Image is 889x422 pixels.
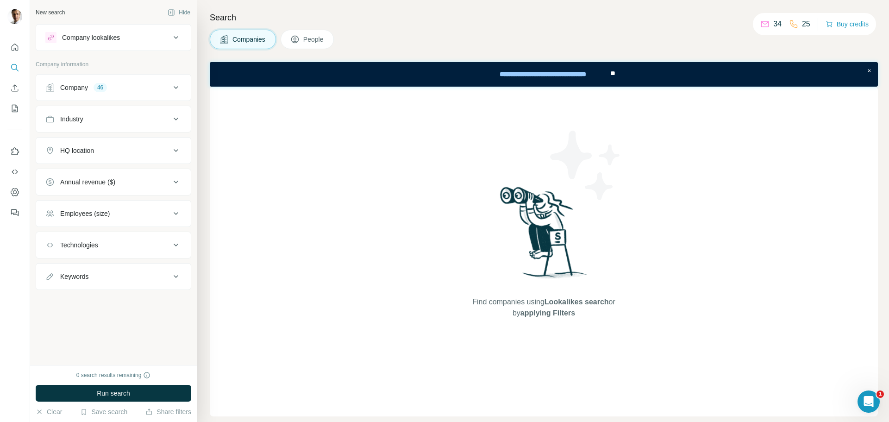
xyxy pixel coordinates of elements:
div: Keywords [60,272,88,281]
button: Keywords [36,265,191,288]
div: Technologies [60,240,98,250]
button: Buy credits [826,18,869,31]
p: Company information [36,60,191,69]
span: Run search [97,389,130,398]
button: Share filters [145,407,191,416]
span: applying Filters [520,309,575,317]
button: Employees (size) [36,202,191,225]
div: Company [60,83,88,92]
button: Quick start [7,39,22,56]
div: HQ location [60,146,94,155]
span: People [303,35,325,44]
div: Industry [60,114,83,124]
button: Run search [36,385,191,402]
div: Annual revenue ($) [60,177,115,187]
div: 0 search results remaining [76,371,151,379]
button: My lists [7,100,22,117]
div: Company lookalikes [62,33,120,42]
img: Avatar [7,9,22,24]
span: Lookalikes search [545,298,609,306]
button: Enrich CSV [7,80,22,96]
button: Annual revenue ($) [36,171,191,193]
button: Search [7,59,22,76]
button: Hide [161,6,197,19]
div: 46 [94,83,107,92]
span: Find companies using or by [470,296,618,319]
img: Surfe Illustration - Stars [544,124,627,207]
button: Dashboard [7,184,22,201]
button: Use Surfe API [7,164,22,180]
button: Company46 [36,76,191,99]
span: Companies [232,35,266,44]
p: 25 [802,19,810,30]
button: Feedback [7,204,22,221]
button: HQ location [36,139,191,162]
iframe: Intercom live chat [858,391,880,413]
button: Save search [80,407,127,416]
img: Surfe Illustration - Woman searching with binoculars [496,184,592,288]
h4: Search [210,11,878,24]
button: Company lookalikes [36,26,191,49]
button: Use Surfe on LinkedIn [7,143,22,160]
div: New search [36,8,65,17]
button: Industry [36,108,191,130]
span: 1 [876,391,884,398]
p: 34 [773,19,782,30]
iframe: Banner [210,62,878,87]
button: Technologies [36,234,191,256]
button: Clear [36,407,62,416]
div: Employees (size) [60,209,110,218]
